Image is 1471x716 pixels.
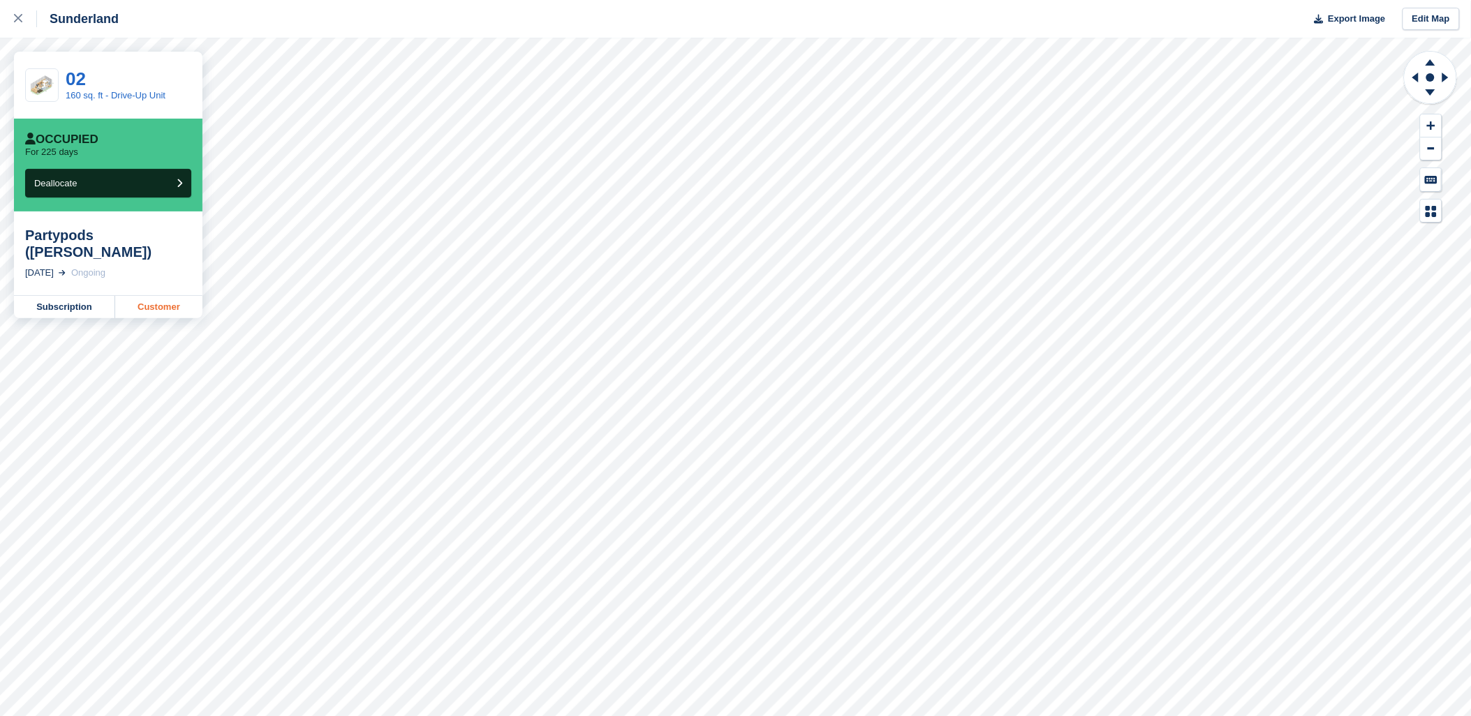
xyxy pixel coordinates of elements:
[25,266,54,280] div: [DATE]
[25,169,191,197] button: Deallocate
[26,74,58,96] img: SCA-160sqft%20(1).jpg
[71,266,105,280] div: Ongoing
[59,270,66,276] img: arrow-right-light-icn-cde0832a797a2874e46488d9cf13f60e5c3a73dbe684e267c42b8395dfbc2abf.svg
[34,178,77,188] span: Deallocate
[66,68,86,89] a: 02
[25,227,191,260] div: Partypods ([PERSON_NAME])
[1421,168,1442,191] button: Keyboard Shortcuts
[1421,114,1442,137] button: Zoom In
[1421,137,1442,161] button: Zoom Out
[37,10,119,27] div: Sunderland
[25,147,78,158] p: For 225 days
[1421,200,1442,223] button: Map Legend
[115,296,202,318] a: Customer
[1328,12,1385,26] span: Export Image
[1403,8,1460,31] a: Edit Map
[66,90,165,100] a: 160 sq. ft - Drive-Up Unit
[1306,8,1386,31] button: Export Image
[25,133,98,147] div: Occupied
[14,296,115,318] a: Subscription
